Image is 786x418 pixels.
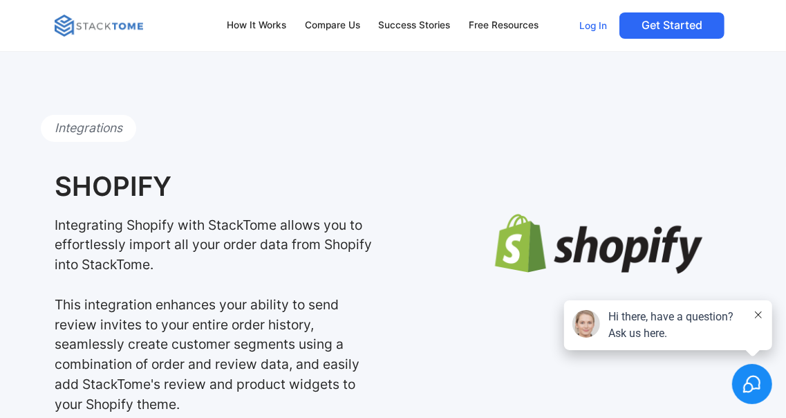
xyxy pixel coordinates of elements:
h1: SHOPIFY [55,170,171,203]
div: How It Works [227,18,286,33]
a: Get Started [619,12,724,39]
p: Integrations [55,115,122,142]
p: Log In [579,19,607,32]
a: Free Resources [462,11,545,40]
h1: Integrating Shopify with StackTome allows you to effortlessly import all your order data from Sho... [55,215,384,415]
a: How It Works [221,11,293,40]
a: Log In [573,12,615,39]
div: Success Stories [378,18,450,33]
a: Compare Us [298,11,366,40]
div: Compare Us [305,18,360,33]
a: Success Stories [372,11,457,40]
div: Free Resources [469,18,539,33]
